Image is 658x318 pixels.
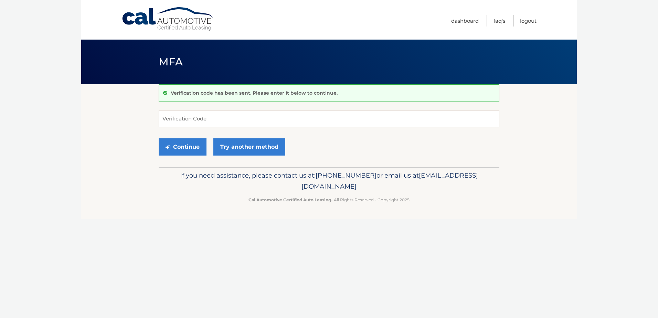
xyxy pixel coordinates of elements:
button: Continue [159,138,206,156]
a: FAQ's [493,15,505,26]
span: [EMAIL_ADDRESS][DOMAIN_NAME] [301,171,478,190]
input: Verification Code [159,110,499,127]
p: Verification code has been sent. Please enter it below to continue. [171,90,338,96]
p: If you need assistance, please contact us at: or email us at [163,170,495,192]
a: Dashboard [451,15,479,26]
a: Cal Automotive [121,7,214,31]
span: MFA [159,55,183,68]
strong: Cal Automotive Certified Auto Leasing [248,197,331,202]
a: Try another method [213,138,285,156]
a: Logout [520,15,537,26]
p: - All Rights Reserved - Copyright 2025 [163,196,495,203]
span: [PHONE_NUMBER] [316,171,376,179]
